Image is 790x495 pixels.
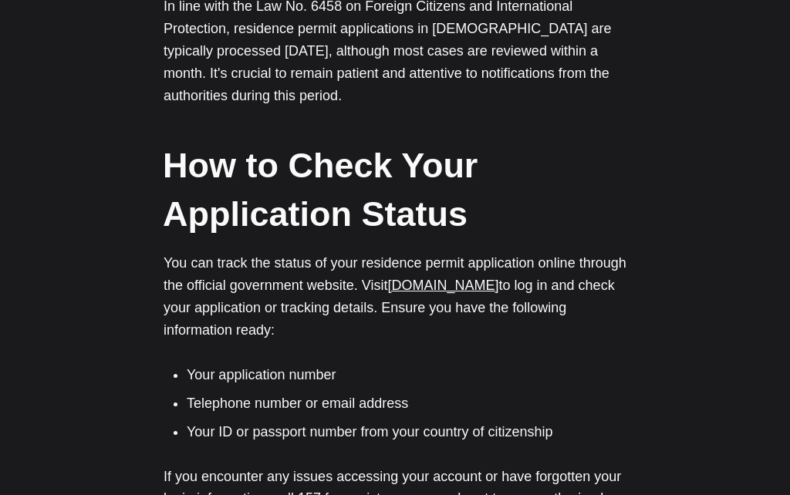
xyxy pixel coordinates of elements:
[187,365,626,386] li: Your application number
[164,252,626,341] p: You can track the status of your residence permit application online through the official governm...
[187,422,626,443] li: Your ID or passport number from your country of citizenship
[388,278,499,293] a: [DOMAIN_NAME]
[187,393,626,414] li: Telephone number or email address
[163,141,626,238] h2: How to Check Your Application Status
